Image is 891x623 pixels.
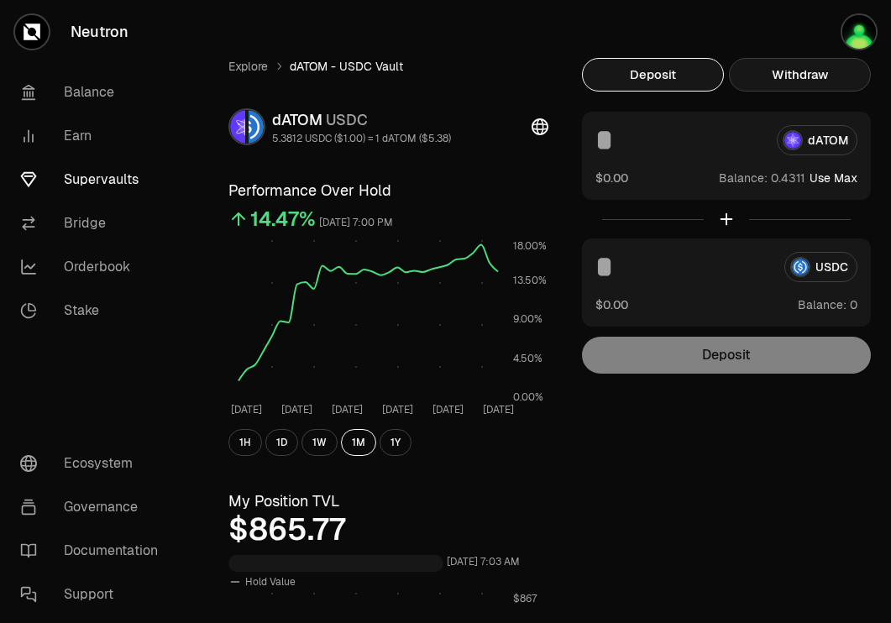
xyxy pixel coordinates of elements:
[301,429,338,456] button: 1W
[447,552,520,572] div: [DATE] 7:03 AM
[332,403,363,416] tspan: [DATE]
[231,403,262,416] tspan: [DATE]
[228,179,548,202] h3: Performance Over Hold
[582,58,724,92] button: Deposit
[7,202,181,245] a: Bridge
[228,513,548,547] div: $865.77
[7,245,181,289] a: Orderbook
[228,429,262,456] button: 1H
[7,485,181,529] a: Governance
[319,213,393,233] div: [DATE] 7:00 PM
[513,390,543,404] tspan: 0.00%
[380,429,411,456] button: 1Y
[432,403,464,416] tspan: [DATE]
[798,296,846,313] span: Balance:
[7,158,181,202] a: Supervaults
[7,442,181,485] a: Ecosystem
[281,403,312,416] tspan: [DATE]
[265,429,298,456] button: 1D
[7,529,181,573] a: Documentation
[290,58,403,75] span: dATOM - USDC Vault
[513,239,547,253] tspan: 18.00%
[382,403,413,416] tspan: [DATE]
[7,289,181,332] a: Stake
[842,15,876,49] img: Atom Staking
[228,489,548,513] h3: My Position TVL
[513,312,542,326] tspan: 9.00%
[7,573,181,616] a: Support
[513,274,547,287] tspan: 13.50%
[272,108,451,132] div: dATOM
[729,58,871,92] button: Withdraw
[513,592,537,605] tspan: $867
[595,169,628,186] button: $0.00
[810,170,857,186] button: Use Max
[513,352,542,365] tspan: 4.50%
[341,429,376,456] button: 1M
[250,206,316,233] div: 14.47%
[595,296,628,313] button: $0.00
[719,170,768,186] span: Balance:
[230,110,245,144] img: dATOM Logo
[245,575,296,589] span: Hold Value
[249,110,264,144] img: USDC Logo
[228,58,268,75] a: Explore
[483,403,514,416] tspan: [DATE]
[7,114,181,158] a: Earn
[7,71,181,114] a: Balance
[272,132,451,145] div: 5.3812 USDC ($1.00) = 1 dATOM ($5.38)
[228,58,548,75] nav: breadcrumb
[326,110,368,129] span: USDC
